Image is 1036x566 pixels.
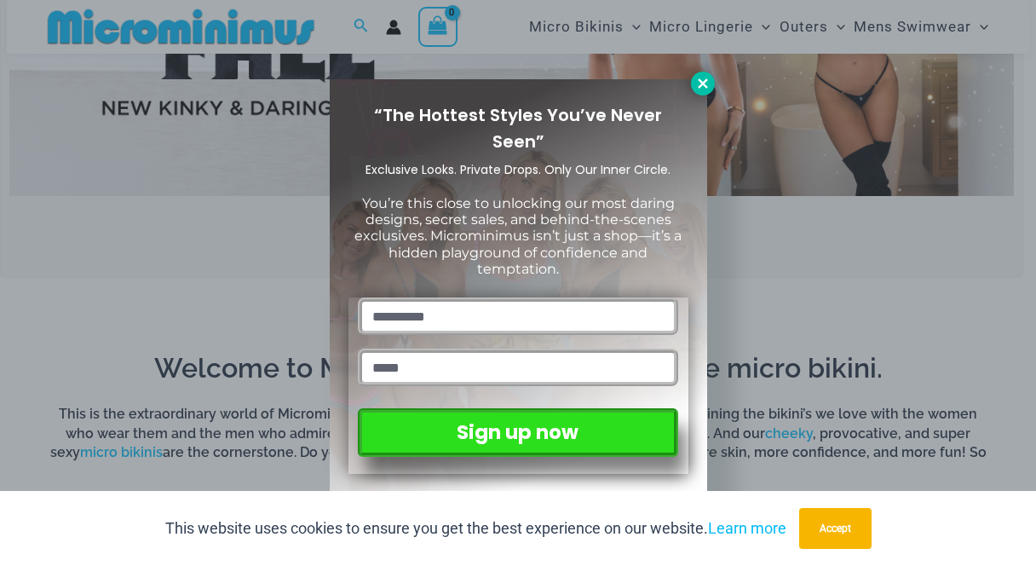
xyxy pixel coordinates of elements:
button: Sign up now [358,408,677,457]
button: Accept [799,508,872,549]
span: You’re this close to unlocking our most daring designs, secret sales, and behind-the-scenes exclu... [354,195,682,277]
p: This website uses cookies to ensure you get the best experience on our website. [165,516,786,541]
button: Close [691,72,715,95]
span: Exclusive Looks. Private Drops. Only Our Inner Circle. [365,161,671,178]
span: “The Hottest Styles You’ve Never Seen” [374,103,662,153]
a: Learn more [708,519,786,537]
